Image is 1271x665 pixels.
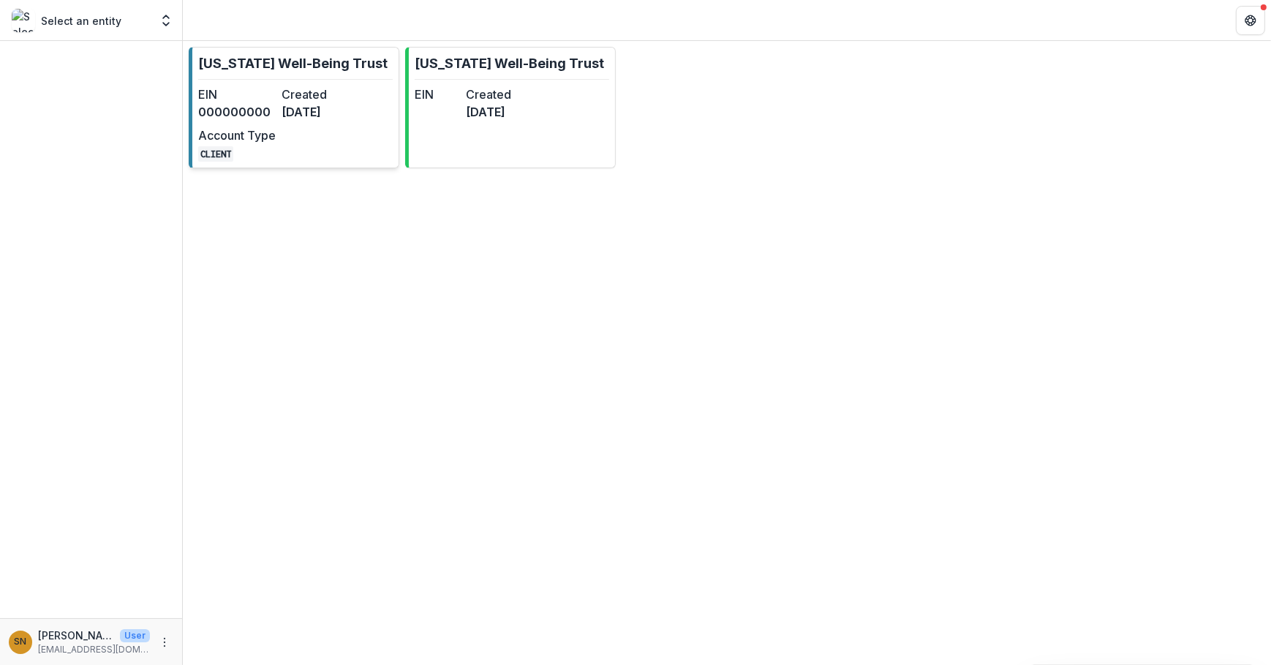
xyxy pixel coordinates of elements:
[405,47,616,168] a: [US_STATE] Well-Being TrustEINCreated[DATE]
[120,629,150,642] p: User
[41,13,121,29] p: Select an entity
[466,103,511,121] dd: [DATE]
[415,53,604,73] p: [US_STATE] Well-Being Trust
[15,637,27,647] div: Siri Ngai
[38,628,114,643] p: [PERSON_NAME]
[282,103,359,121] dd: [DATE]
[198,127,276,144] dt: Account Type
[156,634,173,651] button: More
[198,53,388,73] p: [US_STATE] Well-Being Trust
[198,103,276,121] dd: 000000000
[198,146,233,162] code: CLIENT
[415,86,460,103] dt: EIN
[156,6,176,35] button: Open entity switcher
[189,47,399,168] a: [US_STATE] Well-Being TrustEIN000000000Created[DATE]Account TypeCLIENT
[198,86,276,103] dt: EIN
[1236,6,1265,35] button: Get Help
[282,86,359,103] dt: Created
[466,86,511,103] dt: Created
[38,643,150,656] p: [EMAIL_ADDRESS][DOMAIN_NAME]
[12,9,35,32] img: Select an entity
